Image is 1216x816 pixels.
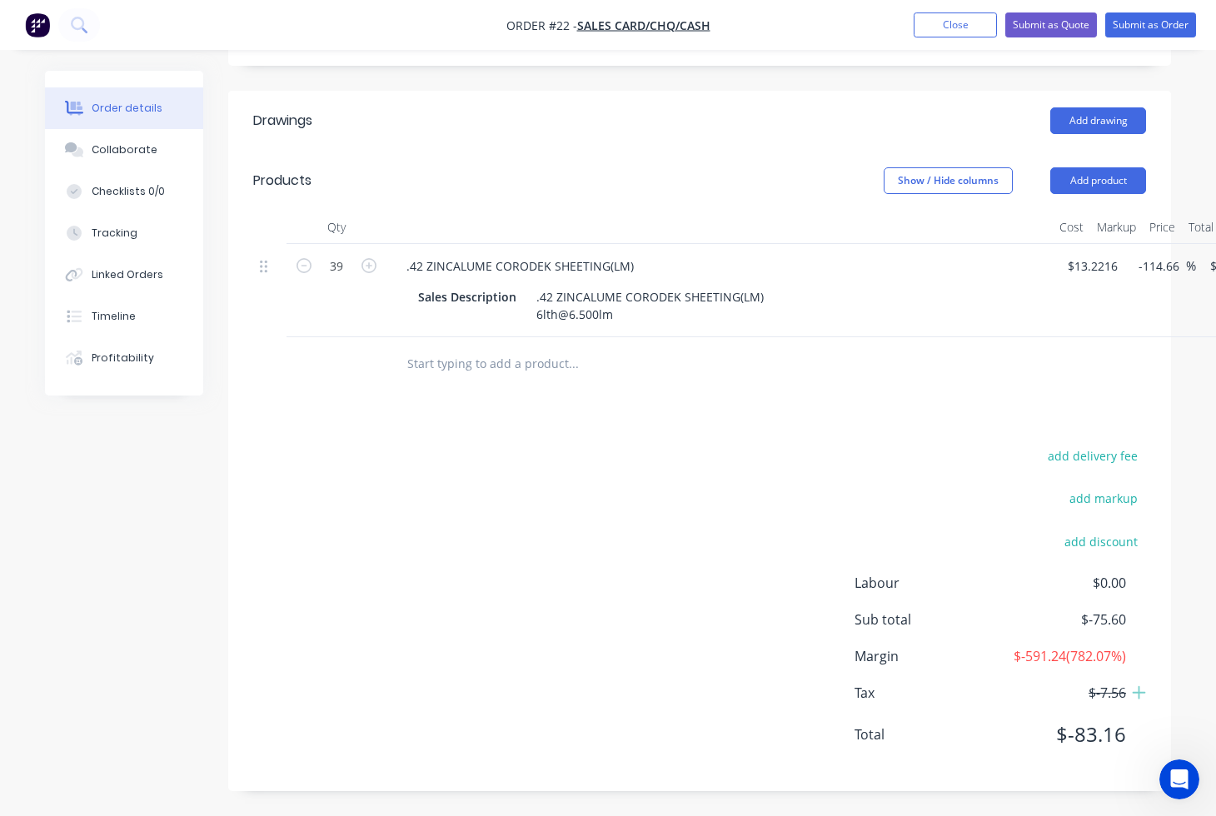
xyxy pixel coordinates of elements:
img: Factory [25,12,50,37]
span: $-591.24 ( 782.07 %) [1003,646,1126,666]
button: add markup [1060,487,1146,510]
div: Checklists 0/0 [92,184,165,199]
span: Tax [855,683,1003,703]
button: Order details [45,87,203,129]
div: Drawings [253,111,312,131]
div: Profitability [92,351,154,366]
button: Submit as Quote [1005,12,1097,37]
button: Close [914,12,997,37]
span: % [1186,256,1196,276]
div: Linked Orders [92,267,163,282]
span: $-75.60 [1003,610,1126,629]
span: $-83.16 [1003,719,1126,749]
span: $0.00 [1003,573,1126,593]
div: .42 ZINCALUME CORODEK SHEETING(LM) [393,254,647,278]
div: Sales Description [411,285,523,309]
span: Labour [855,573,1003,593]
button: Timeline [45,296,203,337]
div: .42 ZINCALUME CORODEK SHEETING(LM) 6lth@6.500lm [530,285,770,326]
button: Linked Orders [45,254,203,296]
button: Submit as Order [1105,12,1196,37]
a: SALES CARD/CHQ/CASH [577,17,710,33]
span: Total [855,724,1003,744]
div: Markup [1090,211,1143,244]
input: Start typing to add a product... [406,347,740,381]
button: Collaborate [45,129,203,171]
div: Qty [287,211,386,244]
button: Checklists 0/0 [45,171,203,212]
div: Cost [1053,211,1090,244]
button: Tracking [45,212,203,254]
button: Show / Hide columns [884,167,1013,194]
iframe: Intercom live chat [1159,759,1199,799]
button: Add drawing [1050,107,1146,134]
button: Profitability [45,337,203,379]
button: add delivery fee [1039,445,1146,467]
div: Collaborate [92,142,157,157]
div: Close [292,7,322,37]
span: Sub total [855,610,1003,629]
span: $-7.56 [1003,683,1126,703]
span: Order #22 - [506,17,577,33]
div: Price [1143,211,1182,244]
div: Products [253,171,311,191]
div: Tracking [92,226,137,241]
button: add discount [1055,530,1146,552]
div: Order details [92,101,162,116]
div: Timeline [92,309,136,324]
span: Margin [855,646,1003,666]
button: Add product [1050,167,1146,194]
button: go back [11,7,42,38]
